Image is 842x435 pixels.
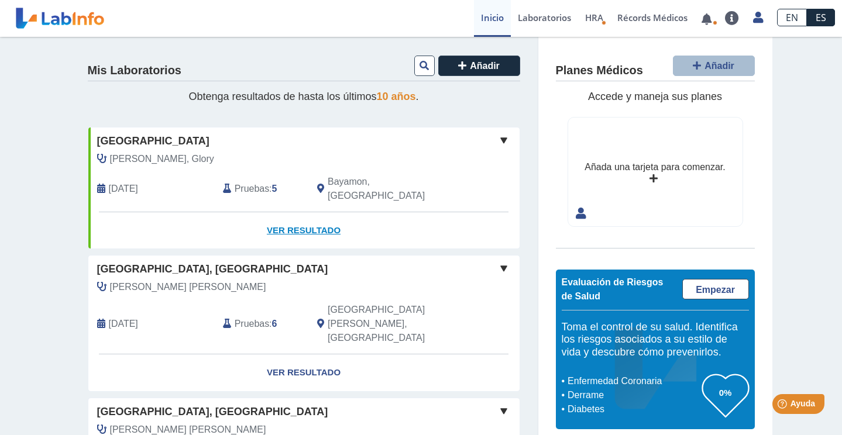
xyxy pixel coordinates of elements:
b: 6 [272,319,277,329]
span: [GEOGRAPHIC_DATA] [97,133,209,149]
a: EN [777,9,807,26]
button: Añadir [673,56,755,76]
li: Derrame [565,388,702,402]
div: : [214,303,308,345]
span: [GEOGRAPHIC_DATA], [GEOGRAPHIC_DATA] [97,261,328,277]
b: 5 [272,184,277,194]
a: ES [807,9,835,26]
span: 2025-07-30 [109,182,138,196]
li: Diabetes [565,402,702,416]
span: Bayamon, PR [328,175,457,203]
span: Quinones Negron, Justo [110,280,266,294]
span: Pruebas [235,182,269,196]
h4: Mis Laboratorios [88,64,181,78]
span: Obtenga resultados de hasta los últimos . [188,91,418,102]
h4: Planes Médicos [556,64,643,78]
span: San Juan, PR [328,303,457,345]
span: [GEOGRAPHIC_DATA], [GEOGRAPHIC_DATA] [97,404,328,420]
span: 2024-12-29 [109,317,138,331]
a: Empezar [682,279,749,299]
button: Añadir [438,56,520,76]
span: Serrano Rivera, Glory [110,152,214,166]
h5: Toma el control de su salud. Identifica los riesgos asociados a su estilo de vida y descubre cómo... [562,321,749,359]
span: 10 años [377,91,416,102]
div: : [214,175,308,203]
span: Añadir [704,61,734,71]
span: Añadir [470,61,500,71]
span: Pruebas [235,317,269,331]
a: Ver Resultado [88,354,520,391]
h3: 0% [702,385,749,400]
li: Enfermedad Coronaria [565,374,702,388]
span: Empezar [696,285,735,295]
a: Ver Resultado [88,212,520,249]
iframe: Help widget launcher [738,389,829,422]
div: Añada una tarjeta para comenzar. [585,160,725,174]
span: Accede y maneja sus planes [588,91,722,102]
span: HRA [585,12,603,23]
span: Evaluación de Riesgos de Salud [562,277,664,301]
